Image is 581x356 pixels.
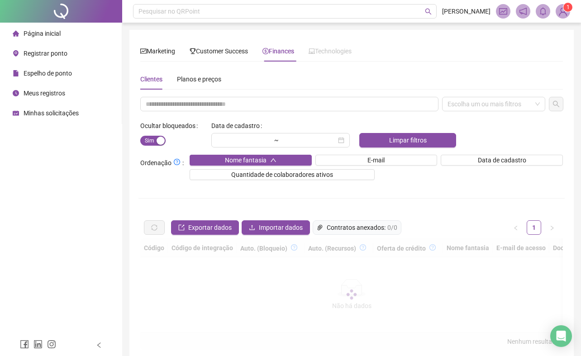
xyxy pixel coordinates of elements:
[271,137,282,143] div: ~
[327,223,386,233] span: Contratos anexados:
[177,74,221,84] div: Planos e preços
[231,170,333,180] span: Quantidade de colaboradores ativos
[270,157,276,163] span: up
[556,5,570,18] img: 17375
[171,157,182,167] button: Ordenação:
[425,8,432,15] span: search
[478,155,526,165] span: Data de cadastro
[140,119,201,133] label: Ocultar bloqueados
[527,221,541,234] a: 1
[24,90,65,97] span: Meus registros
[20,340,29,349] span: facebook
[190,48,196,54] span: trophy
[509,220,523,235] button: left
[539,7,547,15] span: bell
[47,340,56,349] span: instagram
[545,220,559,235] li: Próxima página
[140,48,147,54] span: fund
[309,48,315,54] span: laptop
[317,223,323,233] span: paper-clip
[13,50,19,57] span: environment
[171,220,239,235] button: Exportar dados
[249,224,255,231] span: upload
[13,90,19,96] span: clock-circle
[262,47,294,55] span: Finances
[140,157,184,168] span: Ordenação :
[563,3,572,12] sup: Atualize o seu contato no menu Meus Dados
[550,325,572,347] div: Open Intercom Messenger
[225,155,267,165] span: Nome fantasia
[527,220,541,235] li: 1
[24,50,67,57] span: Registrar ponto
[190,169,375,180] button: Quantidade de colaboradores ativos
[13,70,19,76] span: file
[509,220,523,235] li: Página anterior
[242,220,310,235] button: Importar dados
[545,220,559,235] button: right
[178,224,185,231] span: export
[211,119,266,133] label: Data de cadastro
[567,4,570,10] span: 1
[359,133,457,147] button: Limpar filtros
[24,30,61,37] span: Página inicial
[259,223,303,233] span: Importar dados
[441,155,563,166] button: Data de cadastro
[188,223,232,233] span: Exportar dados
[190,155,312,166] button: Nome fantasiaup
[174,159,180,165] span: question-circle
[13,30,19,37] span: home
[144,220,165,235] button: sync
[519,7,527,15] span: notification
[367,155,385,165] span: E-mail
[140,74,162,84] div: Clientes
[442,6,491,16] span: [PERSON_NAME]
[389,135,427,145] span: Limpar filtros
[13,110,19,116] span: schedule
[513,225,519,231] span: left
[309,47,352,55] span: Technologies
[315,155,438,166] button: E-mail
[24,70,72,77] span: Espelho de ponto
[190,47,248,55] span: Customer Success
[96,342,102,348] span: left
[549,225,555,231] span: right
[262,48,269,54] span: dollar
[24,109,79,117] span: Minhas solicitações
[33,340,43,349] span: linkedin
[387,223,397,233] span: 0 / 0
[499,7,507,15] span: fund
[140,47,175,55] span: Marketing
